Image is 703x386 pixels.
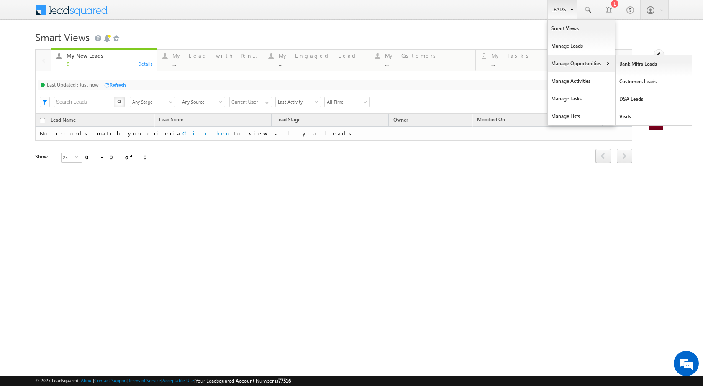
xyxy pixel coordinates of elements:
span: Lead Stage [276,116,300,123]
span: Lead Score [159,116,183,123]
a: Smart Views [548,20,615,37]
a: Click here [182,130,233,137]
span: next [617,149,632,163]
span: Smart Views [35,30,90,43]
span: prev [595,149,611,163]
a: Terms of Service [128,378,161,383]
a: My Engaged Lead... [263,50,369,71]
div: Owner Filter [229,97,271,107]
a: next [617,150,632,163]
td: No records match you criteria. to view all your leads. [35,127,632,141]
div: Last Updated : Just now [47,82,99,88]
a: Customers Leads [616,73,692,90]
a: Last Activity [275,97,321,107]
div: My Tasks [491,52,576,59]
span: select [75,155,82,159]
a: Lead Score [155,115,187,126]
a: All Time [324,97,370,107]
span: 25 [62,153,75,162]
span: Last Activity [276,98,318,106]
a: Show All Items [261,97,271,106]
span: 77516 [278,378,291,384]
a: Contact Support [94,378,127,383]
span: All Time [325,98,367,106]
a: Modified On [473,115,509,126]
a: Any Source [180,97,225,107]
a: Manage Activities [548,72,615,90]
span: Modified On [477,116,505,123]
span: Any Stage [130,98,172,106]
a: Manage Lists [548,107,615,125]
input: Check all records [40,118,45,123]
div: 0 - 0 of 0 [85,152,152,162]
input: Type to Search [229,97,272,107]
a: My New Leads0Details [51,48,157,72]
a: Bank Mitra Leads [616,55,692,73]
a: Manage Opportunities [548,55,615,72]
div: My Engaged Lead [279,52,364,59]
span: Your Leadsquared Account Number is [195,378,291,384]
a: prev [595,150,611,163]
span: © 2025 LeadSquared | | | | | [35,377,291,385]
div: ... [491,61,576,67]
a: My Customers... [369,50,476,71]
a: Manage Tasks [548,90,615,107]
div: ... [279,61,364,67]
a: DSA Leads [616,90,692,108]
div: My Lead with Pending Tasks [172,52,258,59]
a: Any Stage [130,97,175,107]
span: Any Source [180,98,222,106]
div: ... [385,61,470,67]
div: Lead Stage Filter [130,97,175,107]
div: ... [172,61,258,67]
div: My New Leads [67,52,152,59]
a: Visits [616,108,692,125]
div: Show [35,153,54,161]
a: My Lead with Pending Tasks... [157,50,263,71]
div: 0 [67,61,152,67]
a: Acceptable Use [162,378,194,383]
div: Lead Source Filter [180,97,225,107]
img: Search [117,100,121,104]
a: Lead Stage [272,115,305,126]
div: Details [138,60,154,67]
a: About [81,378,93,383]
a: My Tasks... [475,50,582,71]
a: Manage Leads [548,37,615,55]
input: Search Leads [54,97,115,107]
span: Owner [393,117,408,123]
div: My Customers [385,52,470,59]
div: Refresh [110,82,126,88]
a: Lead Name [46,115,80,126]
